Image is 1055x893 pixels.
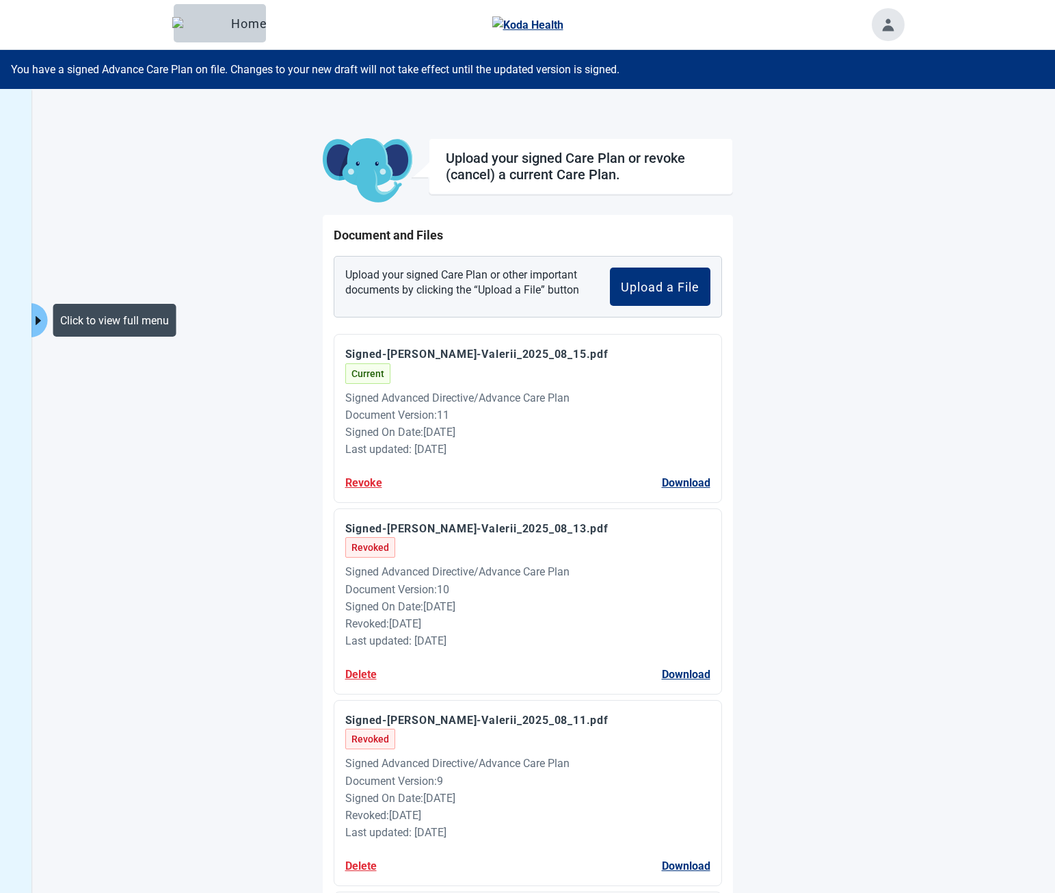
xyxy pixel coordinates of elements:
[345,363,390,384] span: Current
[345,857,377,875] button: Delete Signed-Kravchenko-Valerii_2025_08_11.pdf
[53,304,176,337] div: Click to view full menu
[323,138,412,204] img: Koda Elephant
[446,150,716,183] div: Upload your signed Care Plan or revoke (cancel) a current Care Plan.
[345,773,710,790] div: Document Version : 9
[345,424,710,441] div: Signed On Date : [DATE]
[345,807,710,824] div: Revoked : [DATE]
[345,563,710,580] div: Signed Advanced Directive/Advance Care Plan
[345,268,589,306] p: Upload your signed Care Plan or other important documents by clicking the “Upload a File” button
[345,520,710,537] p: Signed-[PERSON_NAME]-Valerii_2025_08_13.pdf
[345,406,710,424] div: Document Version : 11
[345,598,710,615] div: Signed On Date : [DATE]
[662,857,710,875] button: Download Signed-Kravchenko-Valerii_2025_08_11.pdf
[872,8,905,41] button: Toggle account menu
[345,346,710,363] p: Signed-[PERSON_NAME]-Valerii_2025_08_15.pdf
[345,581,710,598] div: Document Version : 10
[345,824,710,841] div: Last updated: [DATE]
[30,303,47,337] button: Expand menu
[492,16,563,34] img: Koda Health
[334,226,722,245] h1: Document and Files
[345,474,382,491] button: Revoke Signed-Kravchenko-Valerii_2025_08_15.pdf
[662,666,710,683] button: Download Signed-Kravchenko-Valerii_2025_08_13.pdf
[345,441,710,458] div: Last updated: [DATE]
[345,755,710,772] div: Signed Advanced Directive/Advance Care Plan
[662,474,710,491] button: Download Signed-Kravchenko-Valerii_2025_08_15.pdf
[610,268,710,306] button: Upload a File
[345,790,710,807] div: Signed On Date : [DATE]
[345,729,395,749] span: Revoked
[345,615,710,632] div: Revoked : [DATE]
[185,16,255,30] div: Home
[621,280,699,294] div: Upload a File
[174,4,266,42] button: ElephantHome
[31,314,44,327] span: caret-right
[172,17,226,29] img: Elephant
[345,712,710,729] p: Signed-[PERSON_NAME]-Valerii_2025_08_11.pdf
[345,537,395,558] span: Revoked
[345,632,710,649] div: Last updated: [DATE]
[345,389,710,406] div: Signed Advanced Directive/Advance Care Plan
[345,666,377,683] button: Delete Signed-Kravchenko-Valerii_2025_08_13.pdf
